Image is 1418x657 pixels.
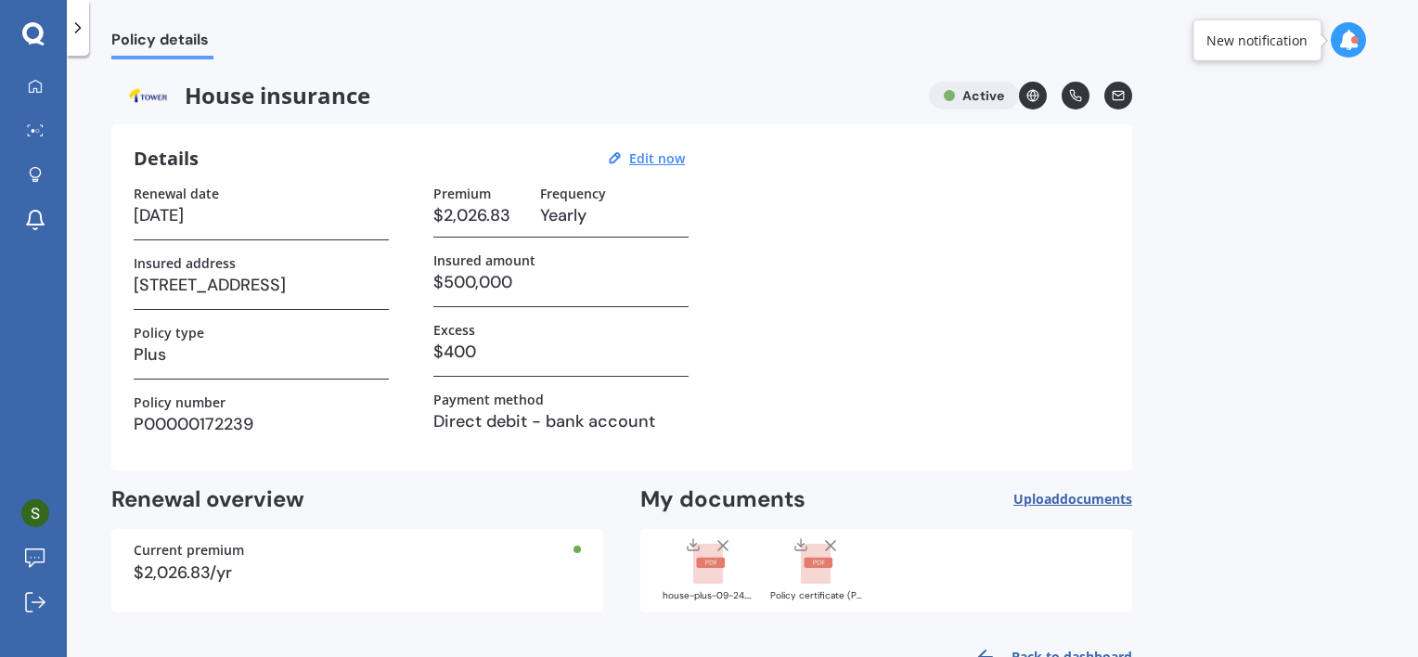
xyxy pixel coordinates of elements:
button: Edit now [624,150,690,167]
label: Premium [433,186,491,201]
img: ACg8ocL01wTH7kkX1gm2PNj-blyndJT4qXoEiz9mWqDdmLMuHWU_cg=s96-c [21,499,49,527]
h3: P00000172239 [134,410,389,438]
label: Payment method [433,392,544,407]
h3: Yearly [540,201,689,229]
h3: Direct debit - bank account [433,407,689,435]
div: New notification [1206,31,1308,49]
span: Policy details [111,31,213,56]
h3: $400 [433,338,689,366]
span: Upload [1013,492,1132,507]
h3: [STREET_ADDRESS] [134,271,389,299]
h2: My documents [640,485,806,514]
div: Policy certificate (P00000172239) (1).pdf [770,591,863,600]
span: House insurance [111,82,914,109]
div: Current premium [134,544,581,557]
label: Insured amount [433,252,535,268]
button: Uploaddocuments [1013,485,1132,514]
h3: $2,026.83 [433,201,525,229]
h3: $500,000 [433,268,689,296]
h2: Renewal overview [111,485,603,514]
h3: Plus [134,341,389,368]
img: Tower.webp [111,82,185,109]
label: Renewal date [134,186,219,201]
div: house-plus-09-24.pdf [663,591,755,600]
label: Frequency [540,186,606,201]
u: Edit now [629,149,685,167]
div: $2,026.83/yr [134,564,581,581]
label: Policy number [134,394,226,410]
h3: [DATE] [134,201,389,229]
label: Insured address [134,255,236,271]
label: Excess [433,322,475,338]
span: documents [1060,490,1132,508]
h3: Details [134,147,199,171]
label: Policy type [134,325,204,341]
